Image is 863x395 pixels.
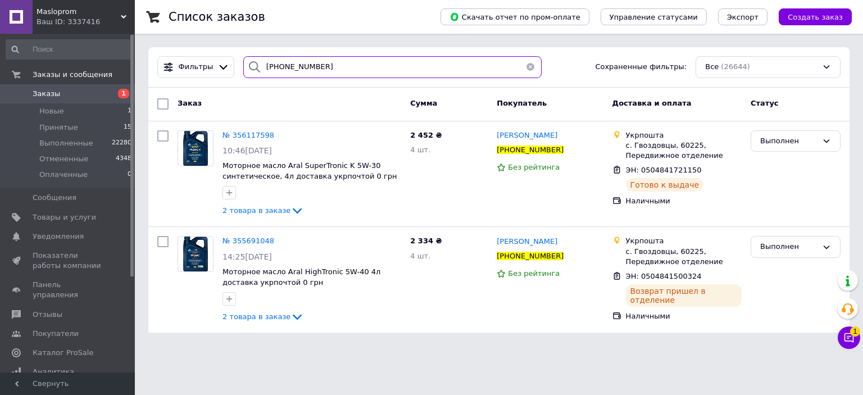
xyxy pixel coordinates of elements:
span: [PHONE_NUMBER] [497,252,564,260]
span: Уведомления [33,231,84,242]
span: Показатели работы компании [33,251,104,271]
span: Каталог ProSale [33,348,93,358]
span: 2 товара в заказе [222,312,290,321]
span: 1 [128,106,131,116]
span: 2 452 ₴ [410,131,442,139]
input: Поиск по номеру заказа, ФИО покупателя, номеру телефона, Email, номеру накладной [243,56,542,78]
a: Моторное масло Aral HighTronic 5W-40 4л доставка укрпочтой 0 грн [222,267,380,287]
div: Ваш ID: 3337416 [37,17,135,27]
span: Скачать отчет по пром-оплате [449,12,580,22]
span: Управление статусами [610,13,698,21]
span: Отмененные [39,154,88,164]
button: Экспорт [718,8,767,25]
span: 4 шт. [410,252,430,260]
a: № 356117598 [222,131,274,139]
span: Заказ [178,99,202,107]
span: Покупатель [497,99,547,107]
img: Фото товару [183,237,207,271]
span: [PHONE_NUMBER] [497,146,564,154]
div: Укрпошта [626,236,742,246]
div: с. Гвоздовцы, 60225, Передвижное отделение [626,247,742,267]
span: Без рейтинга [508,269,560,278]
h1: Список заказов [169,10,265,24]
button: Чат с покупателем1 [838,326,860,349]
span: Отзывы [33,310,62,320]
span: Экспорт [727,13,758,21]
a: Моторное масло Aral SuperTronic K 5W-30 синтетическое, 4л доставка укрпочтой 0 грн [222,161,397,180]
input: Поиск [6,39,133,60]
span: Сохраненные фильтры: [595,62,687,72]
span: 1 [850,326,860,337]
div: Выполнен [760,241,817,253]
span: Аналитика [33,367,74,377]
span: 2 334 ₴ [410,237,442,245]
a: 2 товара в заказе [222,312,304,321]
span: 4348 [116,154,131,164]
span: Фильтры [179,62,214,72]
span: Новые [39,106,64,116]
a: Создать заказ [767,12,852,21]
span: Покупатели [33,329,79,339]
span: [PERSON_NAME] [497,131,557,139]
span: 15 [124,122,131,133]
div: Выполнен [760,135,817,147]
span: Без рейтинга [508,163,560,171]
span: ЭН: 0504841500324 [626,272,702,280]
span: Панель управления [33,280,104,300]
div: Возврат пришел в отделение [626,284,742,307]
span: Товары и услуги [33,212,96,223]
span: Оплаченные [39,170,88,180]
span: 4 шт. [410,146,430,154]
span: ЭН: 0504841721150 [626,166,702,174]
div: Наличными [626,311,742,321]
span: Статус [751,99,779,107]
span: Заказы и сообщения [33,70,112,80]
a: [PERSON_NAME] [497,237,557,247]
span: Сообщения [33,193,76,203]
a: № 355691048 [222,237,274,245]
div: Наличными [626,196,742,206]
a: Фото товару [178,236,214,272]
button: Создать заказ [779,8,852,25]
span: 1 [118,89,129,98]
a: 2 товара в заказе [222,206,304,215]
span: Все [705,62,719,72]
div: Готово к выдаче [626,178,703,192]
a: [PERSON_NAME] [497,130,557,141]
span: Создать заказ [788,13,843,21]
a: Фото товару [178,130,214,166]
button: Скачать отчет по пром-оплате [440,8,589,25]
span: 10:46[DATE] [222,146,272,155]
img: Фото товару [183,131,207,166]
span: Сумма [410,99,437,107]
div: Укрпошта [626,130,742,140]
span: (26644) [721,62,750,71]
span: Принятые [39,122,78,133]
span: 2 товара в заказе [222,206,290,215]
span: 0 [128,170,131,180]
span: Выполненные [39,138,93,148]
span: Masloprom [37,7,121,17]
button: Очистить [519,56,542,78]
span: 14:25[DATE] [222,252,272,261]
span: Заказы [33,89,60,99]
span: 22280 [112,138,131,148]
button: Управление статусами [601,8,707,25]
span: Доставка и оплата [612,99,692,107]
span: [PERSON_NAME] [497,237,557,246]
div: с. Гвоздовцы, 60225, Передвижное отделение [626,140,742,161]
